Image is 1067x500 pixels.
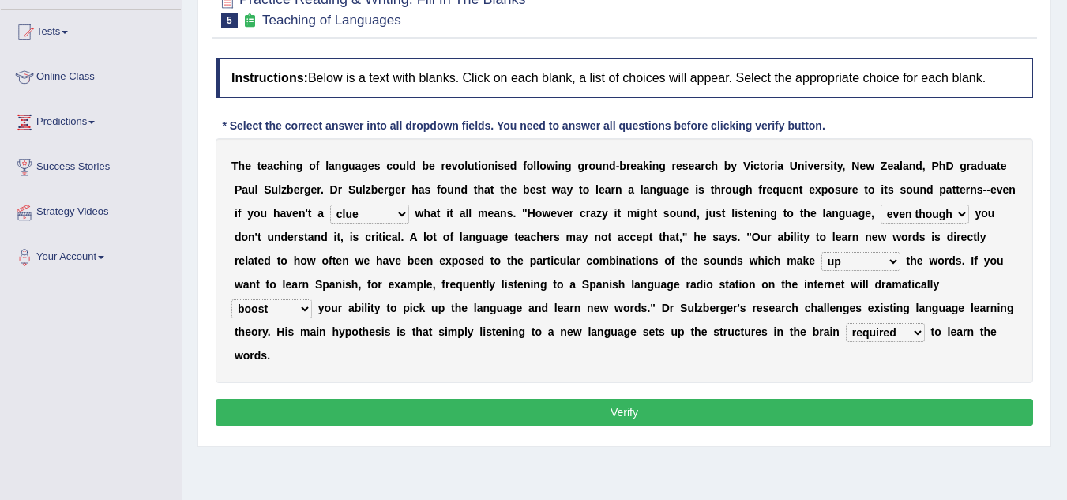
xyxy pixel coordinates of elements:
b: a [494,207,500,220]
b: z [366,183,371,196]
b: y [566,183,573,196]
b: s [900,183,906,196]
b: g [676,183,683,196]
b: i [881,183,884,196]
b: e [809,183,815,196]
b: l [406,160,409,172]
b: i [830,160,833,172]
b: s [824,160,830,172]
b: n [615,183,622,196]
div: * Select the correct answer into all dropdown fields. You need to answer all questions before cli... [216,118,832,134]
b: V [743,160,750,172]
b: g [361,160,368,172]
b: e [310,183,317,196]
b: e [887,160,893,172]
b: r [967,160,971,172]
b: s [374,160,381,172]
b: t [617,207,621,220]
b: i [286,160,289,172]
a: Success Stories [1,145,181,185]
a: Your Account [1,235,181,275]
b: r [299,183,303,196]
b: t [579,183,583,196]
b: g [659,160,666,172]
b: l [536,160,539,172]
b: r [584,160,588,172]
b: u [447,183,454,196]
b: a [694,160,701,172]
b: e [563,207,569,220]
b: . [513,207,516,220]
b: u [913,183,920,196]
b: o [441,183,448,196]
b: o [254,207,261,220]
b: r [441,160,445,172]
b: n [1009,183,1016,196]
b: , [697,207,700,220]
b: h [239,160,246,172]
b: b [619,160,626,172]
b: u [355,183,363,196]
b: , [843,160,846,172]
b: h [746,183,753,196]
b: - [983,183,987,196]
b: t [437,207,441,220]
b: s [682,160,689,172]
b: t [952,183,956,196]
b: p [821,183,828,196]
b: u [348,160,355,172]
b: S [348,183,355,196]
b: u [595,160,603,172]
b: b [371,183,378,196]
b: o [906,183,913,196]
b: o [763,160,770,172]
b: h [411,183,419,196]
b: t [308,207,312,220]
b: t [653,207,657,220]
b: a [484,183,490,196]
b: h [273,207,280,220]
b: t [956,183,960,196]
b: i [695,183,698,196]
b: H [528,207,535,220]
b: i [649,160,652,172]
b: g [341,160,348,172]
b: z [281,183,287,196]
b: l [465,207,468,220]
b: e [1001,160,1007,172]
b: h [424,207,431,220]
b: u [841,183,848,196]
b: d [609,160,616,172]
b: c [705,160,712,172]
b: S [264,183,271,196]
b: u [663,183,671,196]
b: v [286,207,292,220]
b: u [676,207,683,220]
b: h [711,160,718,172]
b: g [304,183,311,196]
b: o [828,183,835,196]
b: s [835,183,841,196]
b: n [335,160,342,172]
b: r [820,160,824,172]
b: f [437,183,441,196]
button: Verify [216,399,1033,426]
b: D [945,160,953,172]
b: h [714,183,721,196]
b: r [770,160,774,172]
b: o [868,183,875,196]
b: p [939,183,946,196]
b: g [640,207,647,220]
b: y [247,207,254,220]
a: Predictions [1,100,181,140]
b: e [813,160,820,172]
b: h [504,183,511,196]
b: o [539,160,547,172]
b: u [248,183,255,196]
b: Instructions: [231,71,308,85]
small: Exam occurring question [242,13,258,28]
b: s [663,207,670,220]
b: u [468,160,475,172]
b: e [960,183,966,196]
b: a [777,160,783,172]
